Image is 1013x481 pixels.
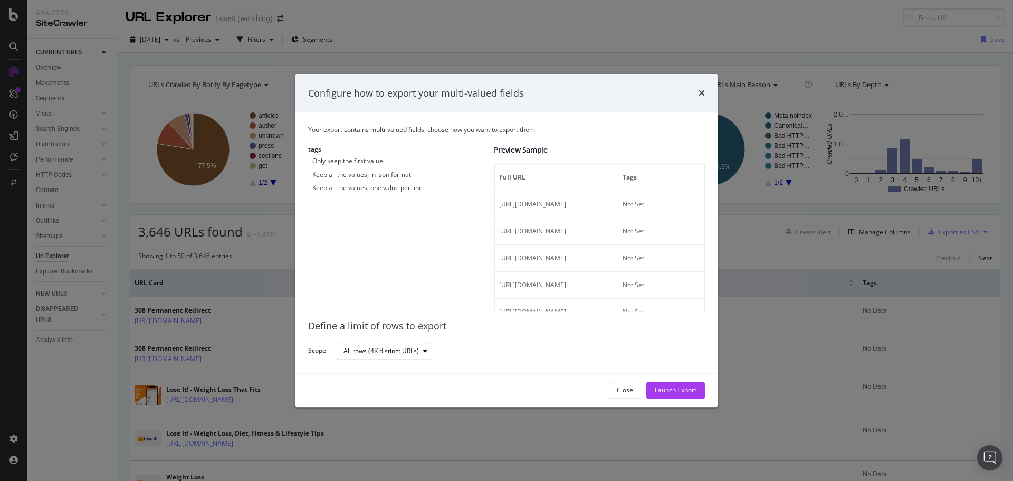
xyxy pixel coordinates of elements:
div: Keep all the values, in json format [312,170,411,179]
div: Only keep the first value [308,157,494,166]
span: Not Set [623,254,644,263]
div: Only keep the first value [312,157,383,166]
div: Launch Export [655,386,696,395]
div: Configure how to export your multi-valued fields [308,87,524,100]
button: All rows (4K distinct URLs) [335,343,432,360]
div: Close [617,386,633,395]
span: https://loseit.com/ [499,227,566,236]
span: Full URL [499,173,611,183]
label: tags [308,145,321,154]
span: Not Set [623,281,644,290]
label: Scope [308,346,326,357]
div: Open Intercom Messenger [977,445,1002,470]
span: Not Set [623,200,644,209]
span: https://www.loseit.com/ [499,254,566,263]
div: Preview Sample [494,145,705,156]
div: times [699,87,705,100]
button: Close [608,382,642,399]
div: Define a limit of rows to export [308,320,705,334]
span: Not Set [623,227,644,236]
span: https://www.loseit.com/articles/weight-loss/all-articles/ [499,308,566,317]
span: https://www.loseit.com/articles/ [499,281,566,290]
div: Keep all the values, one value per line [312,183,423,192]
div: All rows (4K distinct URLs) [343,348,419,354]
div: Your export contains multi-valued fields, choose how you want to export them. [308,125,705,134]
button: Launch Export [646,382,705,399]
span: tags [623,173,697,183]
span: https://loseit.com/articles/ [499,200,566,209]
div: modal [295,74,718,408]
div: Keep all the values, in json format [308,170,494,179]
span: Not Set [623,308,644,317]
